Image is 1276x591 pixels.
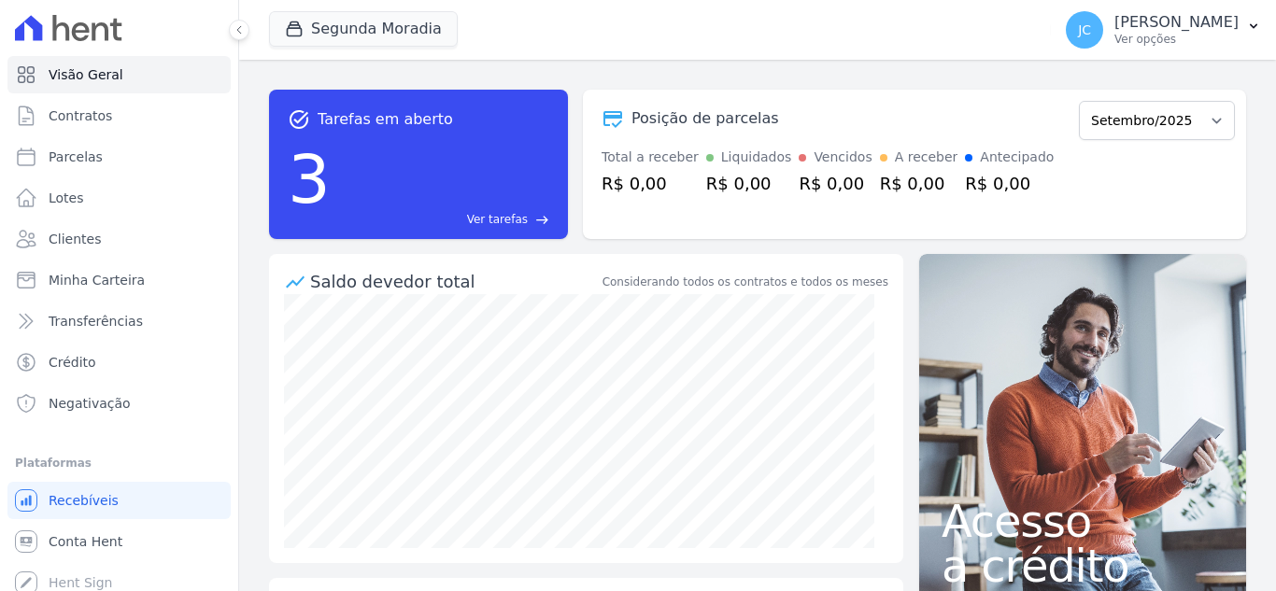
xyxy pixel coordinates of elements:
[1114,13,1239,32] p: [PERSON_NAME]
[49,394,131,413] span: Negativação
[631,107,779,130] div: Posição de parcelas
[49,491,119,510] span: Recebíveis
[15,452,223,474] div: Plataformas
[535,213,549,227] span: east
[318,108,453,131] span: Tarefas em aberto
[7,385,231,422] a: Negativação
[602,171,699,196] div: R$ 0,00
[706,171,792,196] div: R$ 0,00
[942,499,1224,543] span: Acesso
[942,543,1224,588] span: a crédito
[814,148,872,167] div: Vencidos
[603,274,888,290] div: Considerando todos os contratos e todos os meses
[895,148,958,167] div: A receber
[310,269,599,294] div: Saldo devedor total
[602,148,699,167] div: Total a receber
[49,532,122,551] span: Conta Hent
[49,65,123,84] span: Visão Geral
[49,106,112,125] span: Contratos
[49,148,103,166] span: Parcelas
[980,148,1054,167] div: Antecipado
[7,138,231,176] a: Parcelas
[7,261,231,299] a: Minha Carteira
[7,303,231,340] a: Transferências
[1078,23,1091,36] span: JC
[7,220,231,258] a: Clientes
[288,108,310,131] span: task_alt
[338,211,549,228] a: Ver tarefas east
[1114,32,1239,47] p: Ver opções
[7,344,231,381] a: Crédito
[965,171,1054,196] div: R$ 0,00
[721,148,792,167] div: Liquidados
[7,482,231,519] a: Recebíveis
[799,171,872,196] div: R$ 0,00
[7,97,231,134] a: Contratos
[880,171,958,196] div: R$ 0,00
[49,271,145,289] span: Minha Carteira
[7,179,231,217] a: Lotes
[7,56,231,93] a: Visão Geral
[288,131,331,228] div: 3
[467,211,528,228] span: Ver tarefas
[49,189,84,207] span: Lotes
[1051,4,1276,56] button: JC [PERSON_NAME] Ver opções
[7,523,231,560] a: Conta Hent
[49,312,143,331] span: Transferências
[49,230,101,248] span: Clientes
[49,353,96,372] span: Crédito
[269,11,458,47] button: Segunda Moradia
